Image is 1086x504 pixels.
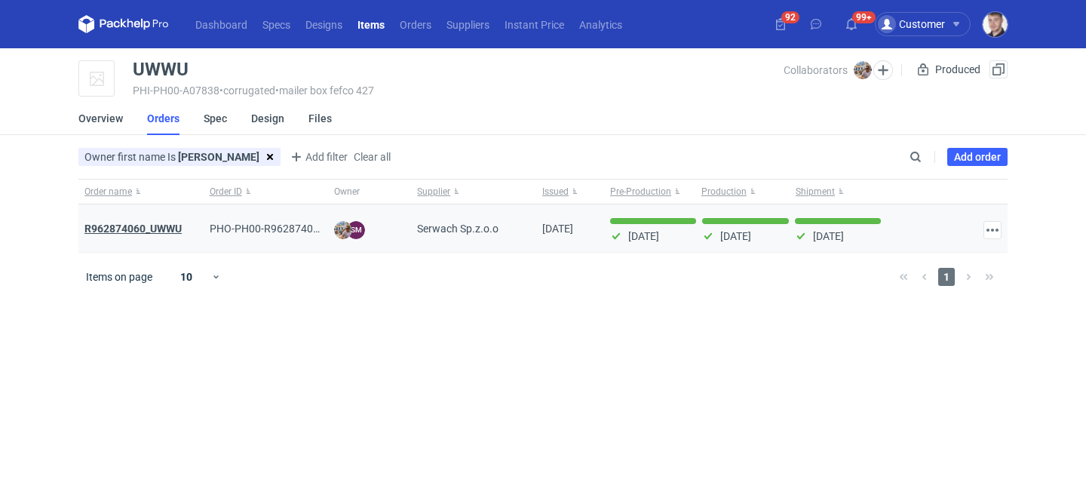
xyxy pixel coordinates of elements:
[875,12,983,36] button: Customer
[417,186,450,198] span: Supplier
[610,186,671,198] span: Pre-Production
[188,15,255,33] a: Dashboard
[334,221,352,239] img: Michał Palasek
[251,102,284,135] a: Design
[255,15,298,33] a: Specs
[347,221,365,239] figcaption: SM
[628,230,659,242] p: [DATE]
[308,102,332,135] a: Files
[572,15,630,33] a: Analytics
[210,186,242,198] span: Order ID
[839,12,864,36] button: 99+
[439,15,497,33] a: Suppliers
[793,180,887,204] button: Shipment
[497,15,572,33] a: Instant Price
[78,180,204,204] button: Order name
[84,186,132,198] span: Order name
[701,186,747,198] span: Production
[133,85,784,97] div: PHI-PH00-A07838
[84,223,182,235] a: R962874060_UWWU
[411,204,536,253] div: Serwach Sp.z.o.o
[392,15,439,33] a: Orders
[78,15,169,33] svg: Packhelp Pro
[298,15,350,33] a: Designs
[604,180,698,204] button: Pre-Production
[536,180,604,204] button: Issued
[813,230,844,242] p: [DATE]
[983,12,1008,37] img: Maciej Sikora
[989,60,1008,78] button: Duplicate Item
[350,15,392,33] a: Items
[907,148,955,166] input: Search
[698,180,793,204] button: Production
[78,148,259,166] div: Owner first name Is
[983,221,1002,239] button: Actions
[796,186,835,198] span: Shipment
[914,60,983,78] div: Produced
[938,268,955,286] span: 1
[334,186,360,198] span: Owner
[873,60,893,80] button: Edit collaborators
[178,151,259,163] strong: [PERSON_NAME]
[204,180,329,204] button: Order ID
[219,85,275,97] span: • corrugated
[768,12,793,36] button: 92
[133,60,189,78] div: UWWU
[210,223,361,235] span: PHO-PH00-R962874060_UWWU
[147,102,179,135] a: Orders
[854,61,872,79] img: Michał Palasek
[275,85,374,97] span: • mailer box fefco 427
[417,221,499,236] span: Serwach Sp.z.o.o
[162,266,211,287] div: 10
[542,186,569,198] span: Issued
[542,223,573,235] span: 17/10/2024
[354,152,391,162] span: Clear all
[78,102,123,135] a: Overview
[411,180,536,204] button: Supplier
[947,148,1008,166] a: Add order
[86,269,152,284] span: Items on page
[720,230,751,242] p: [DATE]
[287,148,348,166] button: Add filter
[204,102,227,135] a: Spec
[878,15,945,33] div: Customer
[784,64,848,76] span: Collaborators
[353,148,391,166] button: Clear all
[78,148,259,166] button: Owner first name Is [PERSON_NAME]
